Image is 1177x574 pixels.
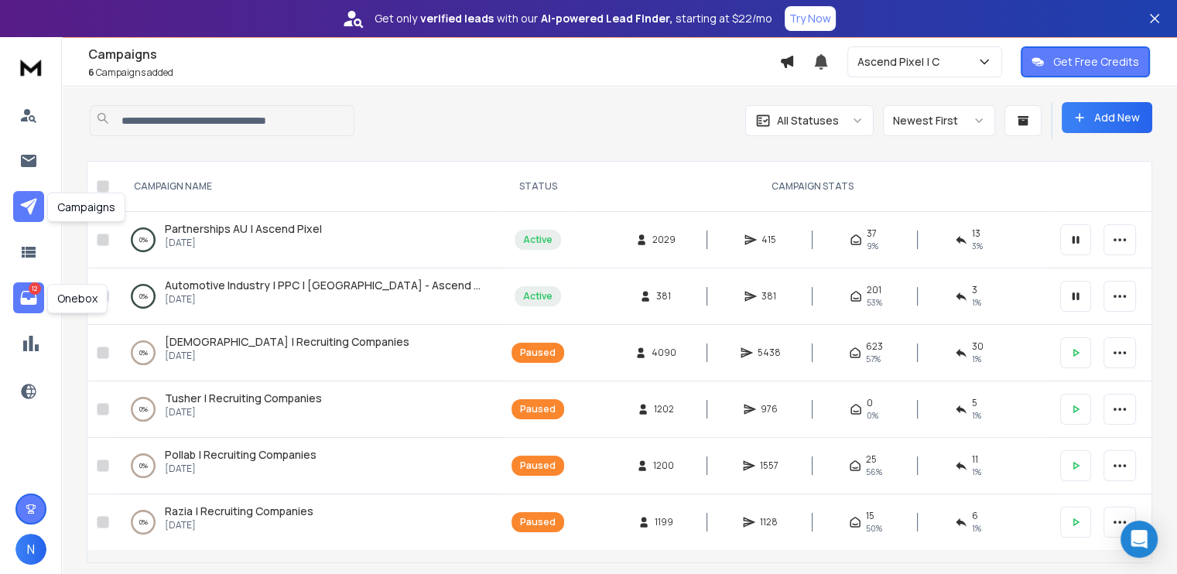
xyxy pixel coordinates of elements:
span: 50 % [866,522,882,535]
a: Tusher | Recruiting Companies [165,391,322,406]
span: 53 % [867,296,882,309]
th: CAMPAIGN NAME [115,162,502,212]
div: Paused [520,516,556,528]
p: 0 % [139,345,148,360]
span: 1 % [972,353,981,365]
div: Campaigns [47,193,125,222]
span: 11 [972,453,978,466]
span: 13 [972,227,980,240]
span: 381 [656,290,672,302]
span: 381 [761,290,777,302]
div: Paused [520,347,556,359]
span: 5 [972,397,977,409]
button: N [15,534,46,565]
div: Active [523,234,553,246]
span: 30 [972,340,984,353]
span: 56 % [866,466,882,478]
span: 25 [866,453,877,466]
strong: verified leads [420,11,494,26]
p: Try Now [789,11,831,26]
p: 0 % [139,232,148,248]
span: 6 [972,510,978,522]
span: 1199 [655,516,673,528]
div: Onebox [47,284,108,313]
button: Add New [1062,102,1152,133]
p: [DATE] [165,406,322,419]
img: logo [15,53,46,81]
span: 0% [867,409,878,422]
span: 4090 [652,347,676,359]
span: 1128 [760,516,778,528]
p: 0 % [139,401,148,417]
p: [DATE] [165,237,322,249]
p: 0 % [139,514,148,530]
span: 623 [866,340,883,353]
span: 1202 [654,403,674,415]
a: Automotive Industry | PPC | [GEOGRAPHIC_DATA] - Ascend Pixel [165,278,487,293]
span: 415 [761,234,777,246]
p: [DATE] [165,463,316,475]
p: [DATE] [165,350,409,362]
span: 57 % [866,353,881,365]
span: 5438 [758,347,781,359]
p: 0 % [139,289,148,304]
span: 6 [88,66,94,79]
span: 3 % [972,240,983,252]
strong: AI-powered Lead Finder, [541,11,672,26]
span: 0 [867,397,873,409]
div: Paused [520,403,556,415]
p: Get Free Credits [1053,54,1139,70]
p: Ascend Pixel | C [857,54,946,70]
a: Pollab | Recruiting Companies [165,447,316,463]
span: 1 % [972,522,981,535]
span: 1 % [972,409,981,422]
p: [DATE] [165,519,313,531]
span: Automotive Industry | PPC | [GEOGRAPHIC_DATA] - Ascend Pixel [165,278,498,292]
span: Partnerships AU | Ascend Pixel [165,221,322,236]
td: 0%Automotive Industry | PPC | [GEOGRAPHIC_DATA] - Ascend Pixel[DATE] [115,268,502,325]
span: 1 % [972,296,981,309]
div: Open Intercom Messenger [1121,521,1158,558]
a: Razia | Recruiting Companies [165,504,313,519]
span: 37 [867,227,877,240]
td: 0%Tusher | Recruiting Companies[DATE] [115,381,502,438]
th: STATUS [502,162,573,212]
a: [DEMOGRAPHIC_DATA] | Recruiting Companies [165,334,409,350]
p: All Statuses [777,113,839,128]
span: 1557 [760,460,778,472]
td: 0%Razia | Recruiting Companies[DATE] [115,494,502,551]
a: Partnerships AU | Ascend Pixel [165,221,322,237]
div: Paused [520,460,556,472]
p: [DATE] [165,293,487,306]
p: 12 [29,282,41,295]
span: 201 [867,284,881,296]
button: Get Free Credits [1021,46,1150,77]
span: 9 % [867,240,878,252]
span: 976 [761,403,778,415]
td: 0%[DEMOGRAPHIC_DATA] | Recruiting Companies[DATE] [115,325,502,381]
button: Try Now [785,6,836,31]
span: 1200 [653,460,674,472]
p: Get only with our starting at $22/mo [375,11,772,26]
span: 2029 [652,234,676,246]
p: Campaigns added [88,67,779,79]
a: 12 [13,282,44,313]
p: 0 % [139,458,148,473]
span: 15 [866,510,874,522]
td: 0%Partnerships AU | Ascend Pixel[DATE] [115,212,502,268]
th: CAMPAIGN STATS [573,162,1051,212]
span: 3 [972,284,977,296]
span: Pollab | Recruiting Companies [165,447,316,462]
button: Newest First [883,105,995,136]
h1: Campaigns [88,45,779,63]
span: 1 % [972,466,981,478]
td: 0%Pollab | Recruiting Companies[DATE] [115,438,502,494]
div: Active [523,290,553,302]
span: [DEMOGRAPHIC_DATA] | Recruiting Companies [165,334,409,349]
